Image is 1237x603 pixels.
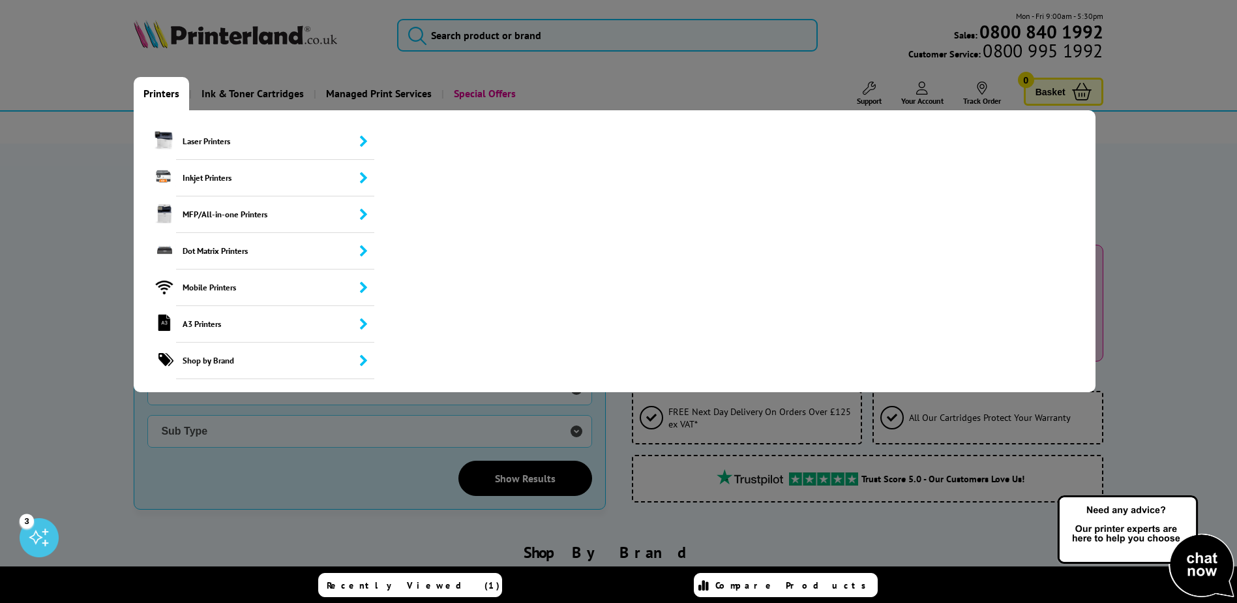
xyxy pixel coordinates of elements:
[134,343,374,379] a: Shop by Brand
[318,573,502,597] a: Recently Viewed (1)
[134,160,374,196] a: Inkjet Printers
[694,573,878,597] a: Compare Products
[176,343,374,379] span: Shop by Brand
[20,514,34,528] div: 3
[176,270,374,306] span: Mobile Printers
[134,233,374,270] a: Dot Matrix Printers
[134,123,374,160] a: Laser Printers
[176,196,374,233] span: MFP/All-in-one Printers
[176,160,374,196] span: Inkjet Printers
[176,306,374,343] span: A3 Printers
[327,580,500,591] span: Recently Viewed (1)
[134,306,374,343] a: A3 Printers
[134,77,189,110] a: Printers
[134,196,374,233] a: MFP/All-in-one Printers
[176,123,374,160] span: Laser Printers
[176,233,374,270] span: Dot Matrix Printers
[134,270,374,306] a: Mobile Printers
[715,580,873,591] span: Compare Products
[1054,493,1237,600] img: Open Live Chat window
